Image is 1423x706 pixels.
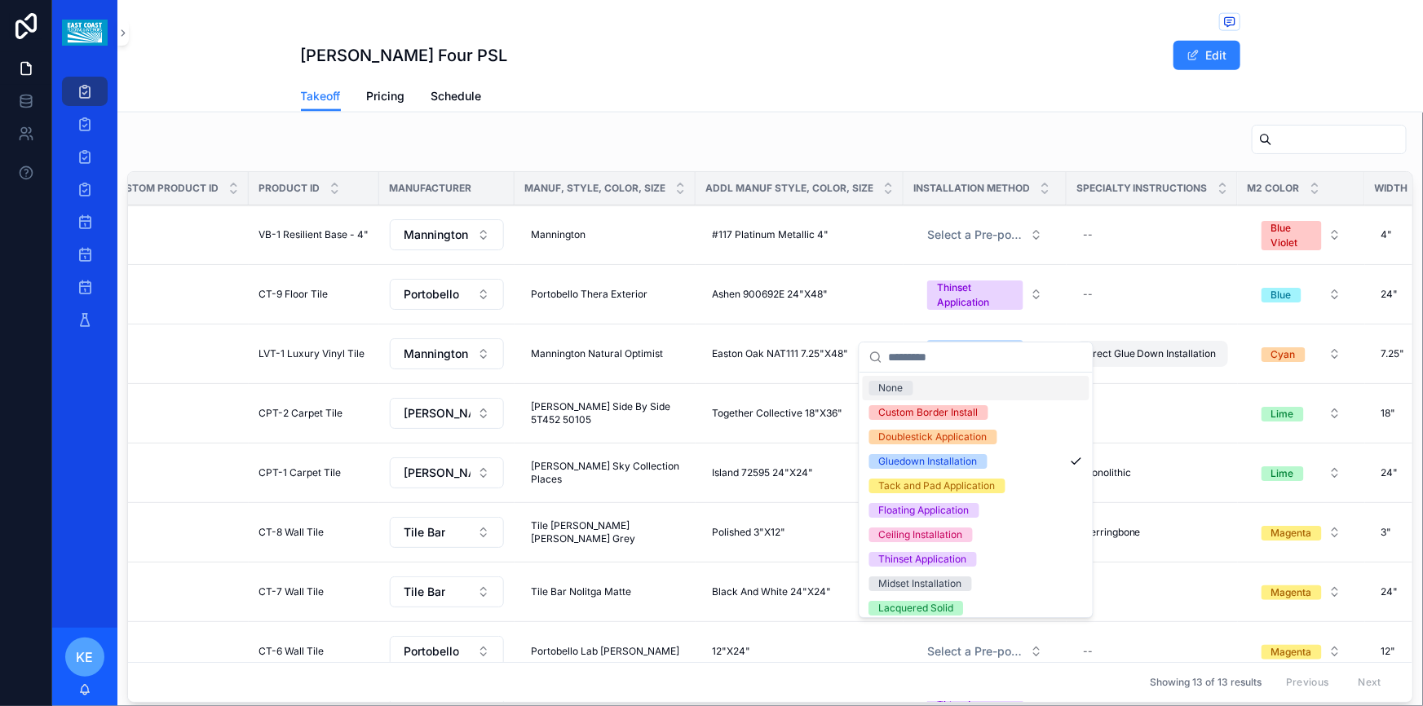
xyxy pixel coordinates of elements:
span: Mannington Commercial [404,346,471,362]
div: Suggestions [860,373,1093,617]
div: Tack and Pad Application [879,479,996,493]
a: Select Button [1248,576,1355,607]
a: #117 Platinum Metallic 4" [705,222,894,248]
a: Select Button [1248,636,1355,667]
a: Select Button [1248,457,1355,488]
span: Tile [PERSON_NAME] [PERSON_NAME] Grey [531,519,679,545]
span: Portobello [404,286,459,302]
a: Tile Bar Nolitga Matte [524,579,686,605]
span: Tile Bar [404,524,445,541]
span: Black And White 24"X24" [712,585,831,598]
button: Select Button [1248,280,1355,309]
a: Portobello Thera Exterior [524,281,686,307]
span: [PERSON_NAME] Contract [404,465,471,481]
div: Thinset Application [879,552,967,567]
button: Select Button [1248,577,1355,607]
a: Select Button [389,397,505,430]
a: Easton Oak NAT111 7.25"X48" [705,341,894,367]
a: Monolithic [1076,460,1228,486]
span: Manufacturer [389,182,471,195]
img: App logo [62,20,107,46]
a: Tile [PERSON_NAME] [PERSON_NAME] Grey [524,513,686,552]
a: Pricing [367,82,405,114]
a: -- [1076,638,1228,664]
span: 18" [1381,407,1396,420]
a: Mannington Natural Optimist [524,341,686,367]
span: Tile Bar Nolitga Matte [531,585,631,598]
button: Select Button [390,219,504,250]
span: CPT-1 Carpet Tile [259,466,341,479]
div: Lime [1271,466,1294,481]
a: Select Button [913,271,1057,317]
span: Specialty Instructions [1076,182,1208,195]
div: Blue [1271,288,1292,302]
span: 12" [1381,645,1396,658]
span: [PERSON_NAME] Sky Collection Places [531,460,679,486]
span: Takeoff [301,88,341,104]
a: Select Button [913,636,1057,667]
button: Select Button [390,338,504,369]
span: Manuf, Style, Color, Size [524,182,665,195]
span: Monolithic [1083,466,1131,479]
span: Installation Method [913,182,1030,195]
a: CT-6 Wall Tile [259,645,369,658]
span: 7.25" [1381,347,1405,360]
a: CT-8 Wall Tile [259,526,369,539]
span: Together Collective 18"X36" [712,407,842,420]
h1: [PERSON_NAME] Four PSL [301,44,508,67]
button: Select Button [1248,213,1355,257]
a: -- [1076,579,1228,605]
span: CT-6 Wall Tile [259,645,324,658]
div: Lime [1271,407,1294,421]
span: 3" [1381,526,1392,539]
span: Schedule [431,88,482,104]
span: [PERSON_NAME] Contract [404,405,471,421]
span: CT-7 Wall Tile [259,585,324,598]
a: -- [1076,222,1228,248]
a: Black And White 24"X24" [705,579,894,605]
div: Gluedown Installation [879,454,978,469]
a: Island 72595 24"X24" [705,460,894,486]
button: Select Button [1248,339,1355,368]
span: 24" [1381,288,1399,301]
span: Pricing [367,88,405,104]
a: 12"X24" [705,638,894,664]
span: [PERSON_NAME] Side By Side 5T452 50105 [531,400,679,426]
a: -- [1076,400,1228,426]
span: 24" [1381,466,1399,479]
a: CPT-1 Carpet Tile [259,466,369,479]
div: Doublestick Application [879,430,988,444]
a: Select Button [389,576,505,608]
button: Select Button [390,279,504,310]
span: Portobello Lab [PERSON_NAME] [531,645,679,658]
span: Tile Bar [404,584,445,600]
a: CT-9 Floor Tile [259,288,369,301]
button: Select Button [390,398,504,429]
div: Lacquered Solid [879,601,954,616]
span: LVT-1 Luxury Vinyl Tile [259,347,365,360]
span: #117 Platinum Metallic 4" [712,228,829,241]
div: Magenta [1271,526,1312,541]
button: Select Button [1248,518,1355,547]
a: Ashen 900692E 24"X48" [705,281,894,307]
a: Select Button [389,635,505,668]
span: 12"X24" [712,645,750,658]
a: Together Collective 18"X36" [705,400,894,426]
div: Ceiling Installation [879,527,963,542]
a: [PERSON_NAME] Side By Side 5T452 50105 [524,394,686,433]
span: 24" [1381,585,1399,598]
span: Custom Product ID [111,182,219,195]
button: Select Button [914,332,1056,376]
div: Floating Application [879,503,970,518]
span: Mannington Natural Optimist [531,347,663,360]
span: Width [1375,182,1408,195]
button: Select Button [1248,637,1355,666]
a: Herringbone [1076,519,1228,545]
a: Portobello Lab [PERSON_NAME] [524,638,686,664]
span: Island 72595 24"X24" [712,466,813,479]
a: Select Button [389,457,505,489]
a: Select Button [913,331,1057,377]
span: Easton Oak NAT111 7.25"X48" [712,347,848,360]
span: Polished 3"X12" [712,526,785,539]
button: Select Button [914,272,1056,316]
